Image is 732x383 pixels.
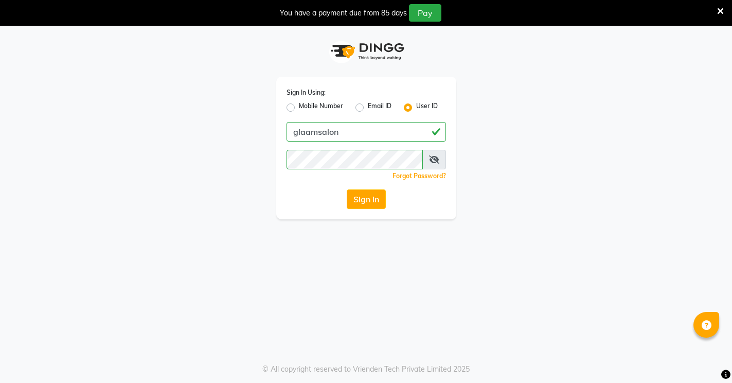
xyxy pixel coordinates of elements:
[299,101,343,114] label: Mobile Number
[347,189,386,209] button: Sign In
[287,150,423,169] input: Username
[689,342,722,373] iframe: chat widget
[280,8,407,19] div: You have a payment due from 85 days
[325,36,407,66] img: logo1.svg
[416,101,438,114] label: User ID
[287,122,446,142] input: Username
[392,172,446,180] a: Forgot Password?
[287,88,326,97] label: Sign In Using:
[368,101,391,114] label: Email ID
[409,4,441,22] button: Pay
